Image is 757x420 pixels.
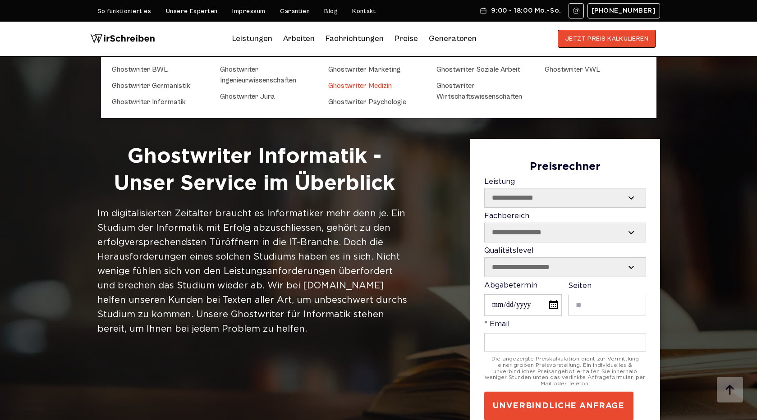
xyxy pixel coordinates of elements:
[573,7,580,14] img: Email
[97,206,412,336] div: Im digitalisierten Zeitalter braucht es Informatiker mehr denn je. Ein Studium der Informatik mit...
[592,7,656,14] span: [PHONE_NUMBER]
[97,143,412,197] h1: Ghostwriter Informatik - Unser Service im Überblick
[484,247,646,277] label: Qualitätslevel
[326,32,384,46] a: Fachrichtungen
[484,333,646,352] input: * Email
[232,32,272,46] a: Leistungen
[484,356,646,387] div: Die angezeigte Preiskalkulation dient zur Vermittlung einer groben Preisvorstellung. Ein individu...
[493,401,624,411] span: UNVERBINDLICHE ANFRAGE
[220,64,310,86] a: Ghostwriter Ingenieurwissenschaften
[587,3,660,18] a: [PHONE_NUMBER]
[280,8,310,15] a: Garantien
[484,294,562,315] input: Abgabetermin
[429,32,477,46] a: Generatoren
[484,282,562,316] label: Abgabetermin
[90,30,155,48] img: logo wirschreiben
[166,8,218,15] a: Unsere Experten
[568,283,592,289] span: Seiten
[352,8,376,15] a: Kontakt
[97,8,151,15] a: So funktioniert es
[232,8,266,15] a: Impressum
[485,223,646,242] select: Fachbereich
[484,212,646,242] label: Fachbereich
[484,320,646,352] label: * Email
[436,64,527,75] a: Ghostwriter Soziale Arbeit
[558,30,656,48] button: JETZT PREIS KALKULIEREN
[485,188,646,207] select: Leistung
[328,96,418,107] a: Ghostwriter Psychologie
[484,161,646,173] div: Preisrechner
[328,80,418,91] a: Ghostwriter Medizin
[112,96,202,107] a: Ghostwriter Informatik
[436,80,527,102] a: Ghostwriter Wirtschaftswissenschaften
[324,8,338,15] a: Blog
[485,258,646,277] select: Qualitätslevel
[395,34,418,43] a: Preise
[112,64,202,75] a: Ghostwriter BWL
[328,64,418,75] a: Ghostwriter Marketing
[716,377,743,404] img: button top
[283,32,315,46] a: Arbeiten
[491,7,561,14] span: 9:00 - 18:00 Mo.-So.
[112,80,202,91] a: Ghostwriter Germanistik
[479,7,487,14] img: Schedule
[545,64,635,75] a: Ghostwriter VWL
[484,178,646,208] label: Leistung
[220,91,310,102] a: Ghostwriter Jura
